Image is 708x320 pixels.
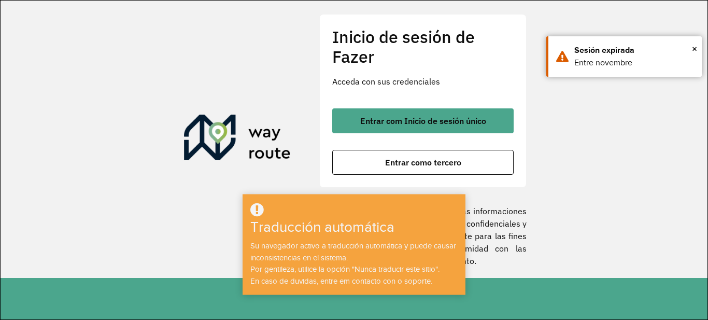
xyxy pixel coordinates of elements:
img: Roteirizador AmbevTech [184,115,291,164]
button: botón [332,150,514,175]
font: Traducción automática [250,219,394,235]
font: Entre novembre [574,58,632,67]
font: Entrar como tercero [385,157,461,168]
div: Sesión expirada [574,44,694,57]
font: En caso de duvidas, entre em contacto con o soporte. [250,277,432,285]
font: Inicio de sesión de Fazer [332,26,475,67]
font: Por gentileza, utilice la opción "Nunca traducir este sitio". [250,265,440,273]
font: Entrar com Inicio de sesión único [360,116,486,126]
font: × [692,43,697,54]
font: Acceda con sus credenciales [332,76,440,87]
button: Cerca [692,41,697,57]
font: Su navegador activo a traducción automática y puede causar inconsistencias en el sistema. [250,242,456,262]
button: botón [332,108,514,133]
font: Sesión expirada [574,46,634,54]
